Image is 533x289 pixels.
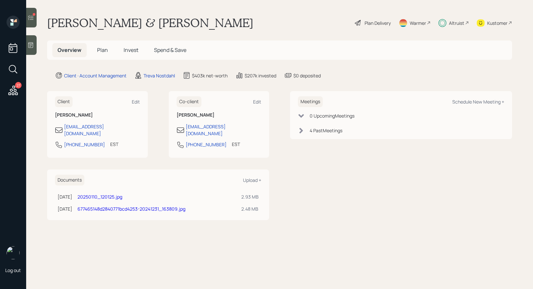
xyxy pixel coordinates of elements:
[245,72,276,79] div: $207k invested
[58,46,81,54] span: Overview
[64,72,127,79] div: Client · Account Management
[310,127,342,134] div: 4 Past Meeting s
[144,72,175,79] div: Treva Nostdahl
[241,193,259,200] div: 2.93 MB
[5,267,21,273] div: Log out
[232,141,240,148] div: EST
[55,96,73,107] h6: Client
[154,46,186,54] span: Spend & Save
[410,20,426,26] div: Warmer
[15,82,22,88] div: 27
[132,99,140,105] div: Edit
[64,123,140,137] div: [EMAIL_ADDRESS][DOMAIN_NAME]
[253,99,261,105] div: Edit
[58,193,72,200] div: [DATE]
[7,246,20,259] img: treva-nostdahl-headshot.png
[298,96,323,107] h6: Meetings
[58,205,72,212] div: [DATE]
[192,72,228,79] div: $403k net-worth
[55,175,84,185] h6: Documents
[97,46,108,54] span: Plan
[186,123,262,137] div: [EMAIL_ADDRESS][DOMAIN_NAME]
[124,46,138,54] span: Invest
[452,99,504,105] div: Schedule New Meeting +
[487,20,507,26] div: Kustomer
[64,141,105,148] div: [PHONE_NUMBER]
[293,72,321,79] div: $0 deposited
[177,112,262,118] h6: [PERSON_NAME]
[449,20,464,26] div: Altruist
[47,16,253,30] h1: [PERSON_NAME] & [PERSON_NAME]
[110,141,118,148] div: EST
[241,205,259,212] div: 2.48 MB
[77,206,185,212] a: 677465148d2840771bcd4253-20241231_163809.jpg
[243,177,261,183] div: Upload +
[177,96,201,107] h6: Co-client
[365,20,391,26] div: Plan Delivery
[77,194,122,200] a: 20250110_120125.jpg
[55,112,140,118] h6: [PERSON_NAME]
[310,112,354,119] div: 0 Upcoming Meeting s
[186,141,227,148] div: [PHONE_NUMBER]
